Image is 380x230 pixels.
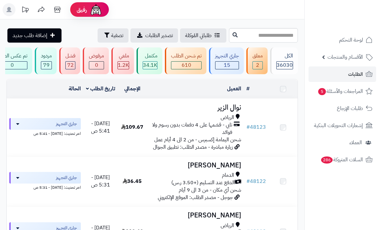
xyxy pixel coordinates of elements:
span: الدفع عند التسليم (+3.50 ر.س) [171,179,235,186]
div: مردود [41,52,52,60]
span: الرياض [221,222,234,229]
h3: [PERSON_NAME] [149,162,241,169]
span: زيارة مباشرة - مصدر الطلب: تطبيق الجوال [153,143,233,151]
span: طلباتي المُوكلة [185,32,212,39]
a: #48122 [246,177,266,185]
div: جاري التجهيز [215,52,239,60]
a: العملاء [309,135,376,150]
a: إشعارات التحويلات البنكية [309,118,376,133]
span: الدمام [222,172,234,179]
a: العميل [227,85,241,93]
a: # [246,85,250,93]
a: مكتمل 34.1K [135,47,164,74]
button: تصفية [98,28,128,43]
div: مكتمل [143,52,157,60]
div: الكل [276,52,293,60]
a: الكل36030 [269,47,299,74]
span: 0 [89,62,104,69]
span: [DATE] - 5:41 ص [91,120,110,135]
span: 79 [41,62,52,69]
a: طلبات الإرجاع [309,101,376,116]
span: 286 [321,156,333,164]
span: 2 [253,62,262,69]
div: فشل [65,52,75,60]
span: 1.2K [118,62,129,69]
span: تصفية [111,32,123,39]
img: ai-face.png [90,3,102,16]
div: تم شحن الطلب [171,52,202,60]
span: 34.1K [143,62,157,69]
div: اخر تحديث: [DATE] - 5:41 ص [9,130,81,136]
div: مرفوض [89,52,104,60]
a: طلباتي المُوكلة [180,28,226,43]
a: معلق 2 [245,47,269,74]
div: معلق [252,52,263,60]
a: جاري التجهيز 15 [208,47,245,74]
div: 1159 [118,62,129,69]
span: جوجل - مصدر الطلب: الموقع الإلكتروني [158,194,233,201]
span: طلبات الإرجاع [337,104,363,113]
a: مردود 79 [33,47,58,74]
span: جاري التجهيز [56,175,77,181]
span: [DATE] - 5:31 ص [91,174,110,189]
a: إضافة طلب جديد [7,28,62,43]
a: الإجمالي [124,85,140,93]
a: #48123 [246,123,266,131]
span: شحن أي مكان - من 3 الى 9 أيام [179,186,241,194]
a: الطلبات [309,66,376,82]
a: مرفوض 0 [81,47,110,74]
div: ملغي [118,52,129,60]
span: # [246,123,250,131]
span: لوحة التحكم [339,35,363,45]
span: إشعارات التحويلات البنكية [314,121,363,130]
a: تاريخ الطلب [86,85,115,93]
a: تحديثات المنصة [17,3,33,18]
span: 36030 [277,62,293,69]
a: تصدير الطلبات [130,28,178,43]
span: المراجعات والأسئلة [318,87,363,96]
h3: [PERSON_NAME] [149,212,241,219]
a: السلات المتروكة286 [309,152,376,167]
span: إضافة طلب جديد [13,32,47,39]
span: تصدير الطلبات [145,32,173,39]
span: 109.67 [121,123,143,131]
span: 5 [318,88,326,95]
span: الطلبات [348,70,363,79]
a: تم شحن الطلب 610 [164,47,208,74]
a: ملغي 1.2K [110,47,135,74]
span: 610 [171,62,201,69]
span: الأقسام والمنتجات [328,53,363,62]
div: اخر تحديث: [DATE] - 5:31 ص [9,184,81,190]
span: تابي - قسّمها على 4 دفعات بدون رسوم ولا فوائد [149,121,232,136]
span: الرياض [221,114,234,121]
a: فشل 72 [58,47,81,74]
span: 72 [66,62,75,69]
span: # [246,177,250,185]
span: رفيق [77,6,87,14]
span: شحن اليمامة إكسبرس - من 2 الى 4 أيام عمل [154,136,241,144]
span: 36.45 [123,177,142,185]
a: لوحة التحكم [309,32,376,48]
div: 34068 [143,62,157,69]
h3: نوال الزير [149,104,241,111]
span: السلات المتروكة [320,155,363,164]
span: جاري التجهيز [56,121,77,127]
span: العملاء [349,138,362,147]
a: المراجعات والأسئلة5 [309,84,376,99]
span: 15 [215,62,239,69]
a: الحالة [69,85,81,93]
